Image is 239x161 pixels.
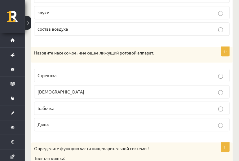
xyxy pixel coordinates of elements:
[218,107,223,111] input: Бабочка
[218,11,223,16] input: звуки
[38,26,68,32] font: состав воздуха
[38,105,54,111] font: Бабочка
[218,90,223,95] input: [DEMOGRAPHIC_DATA]
[38,122,49,127] font: Даша
[218,123,223,128] input: Даша
[223,145,228,150] font: 1п
[218,27,223,32] input: состав воздуха
[38,72,56,78] font: Стрекоза
[38,89,84,94] font: [DEMOGRAPHIC_DATA]
[34,155,65,161] font: Толстая кишка:
[223,49,228,54] font: 1п
[34,50,154,55] font: Назовите насекомое, имеющее лижущий ротовой аппарат.
[34,146,149,151] font: Определите функцию части пищеварительной системы!
[7,11,25,26] a: Рижская 1-я средняя школа заочного обучения
[38,10,49,15] font: звуки
[218,74,223,79] input: Стрекоза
